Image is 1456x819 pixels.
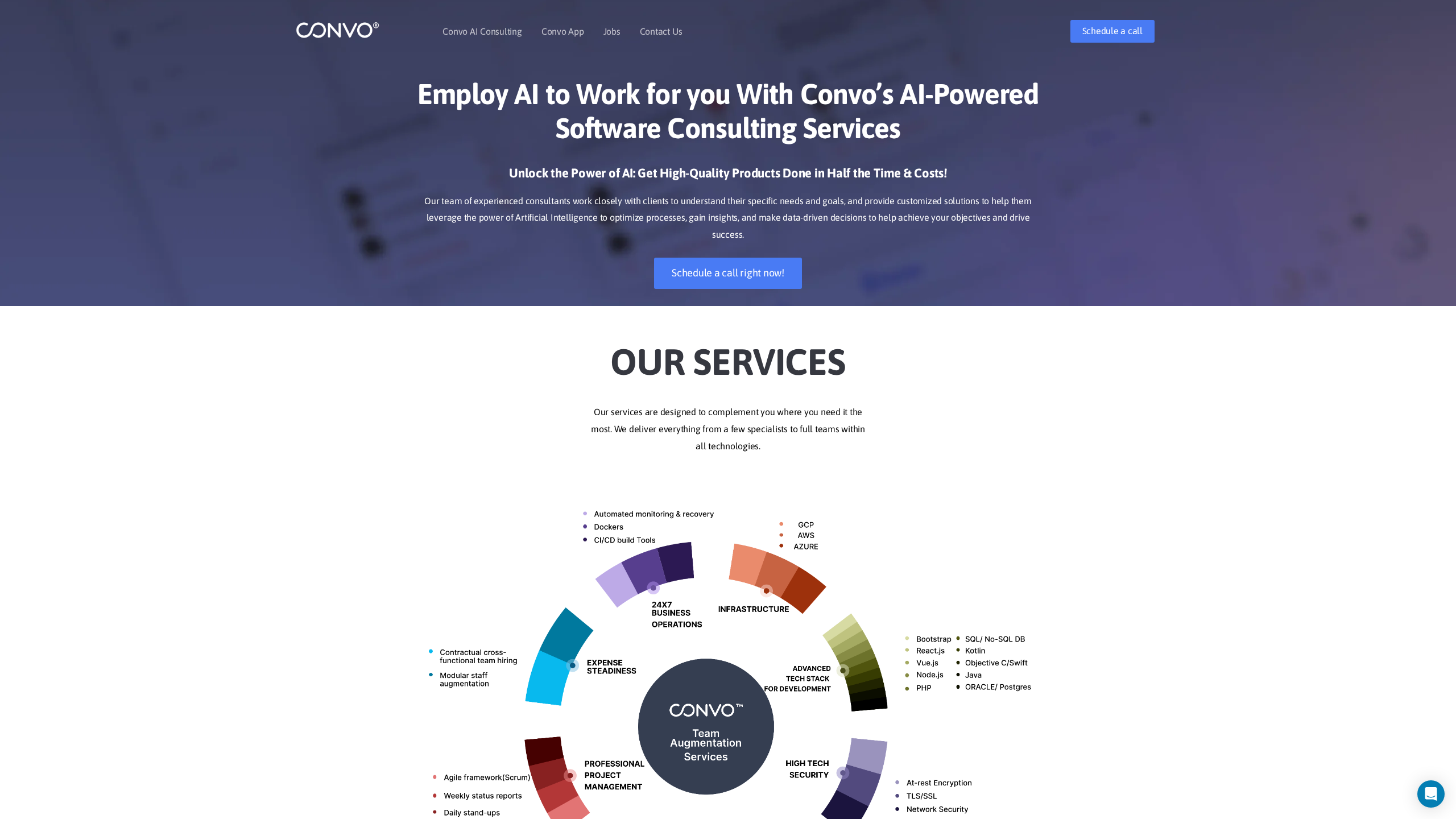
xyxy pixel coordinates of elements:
a: Schedule a call [1070,20,1155,43]
h2: Our Services [412,323,1044,387]
a: Schedule a call right now! [654,258,802,289]
p: Our team of experienced consultants work closely with clients to understand their specific needs ... [412,193,1044,244]
a: Convo App [541,27,584,36]
a: Jobs [603,27,621,36]
h1: Employ AI to Work for you With Convo’s AI-Powered Software Consulting Services [412,77,1044,154]
a: Contact Us [640,27,682,36]
h3: Unlock the Power of AI: Get High-Quality Products Done in Half the Time & Costs! [412,165,1044,190]
div: Open Intercom Messenger [1417,780,1445,808]
img: logo_1.png [296,21,379,39]
a: Convo AI Consulting [442,27,522,36]
p: Our services are designed to complement you where you need it the most. We deliver everything fro... [412,404,1044,455]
